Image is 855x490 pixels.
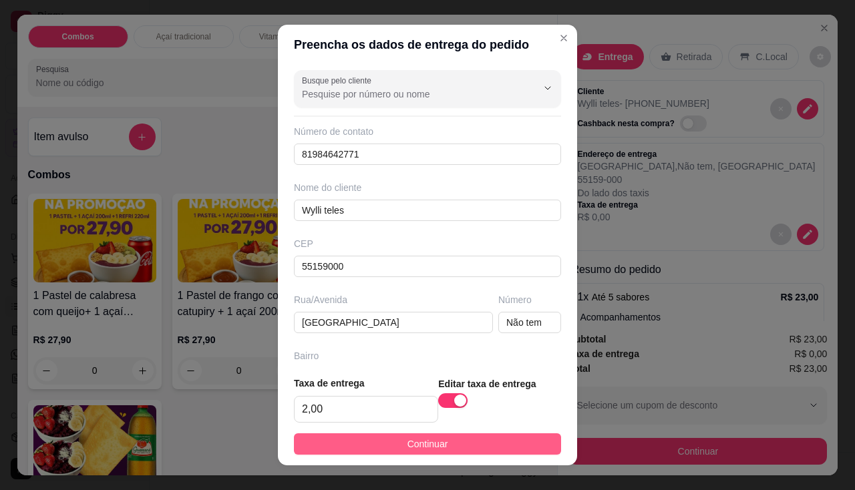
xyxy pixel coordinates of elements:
button: Show suggestions [537,77,558,99]
div: Bairro [294,349,561,362]
input: Ex.: Rua Oscar Freire [294,312,493,333]
span: Continuar [407,437,448,451]
div: Número [498,293,561,306]
strong: Taxa de entrega [294,378,365,389]
label: Busque pelo cliente [302,75,376,86]
strong: Editar taxa de entrega [438,379,536,389]
input: Ex.: 00000-000 [294,256,561,277]
input: Ex.: 44 [498,312,561,333]
button: Continuar [294,433,561,455]
header: Preencha os dados de entrega do pedido [278,25,577,65]
input: Ex.: (11) 9 8888-9999 [294,144,561,165]
div: Número de contato [294,125,561,138]
div: CEP [294,237,561,250]
input: Ex.: João da Silva [294,200,561,221]
input: Busque pelo cliente [302,87,516,101]
div: Nome do cliente [294,181,561,194]
button: Close [553,27,574,49]
div: Rua/Avenida [294,293,493,306]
